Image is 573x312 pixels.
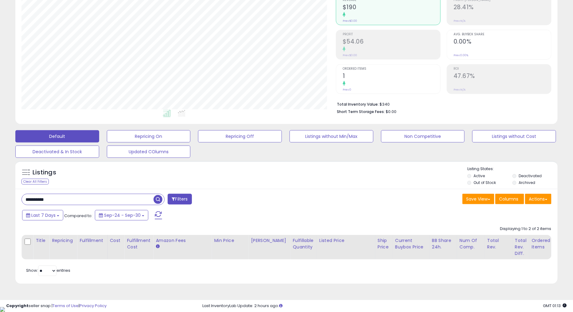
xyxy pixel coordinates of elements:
[454,72,551,81] h2: 47.67%
[52,237,74,244] div: Repricing
[519,180,535,185] label: Archived
[110,237,122,244] div: Cost
[343,88,351,92] small: Prev: 0
[454,67,551,71] span: ROI
[474,173,485,178] label: Active
[31,212,56,218] span: Last 7 Days
[293,237,314,250] div: Fulfillable Quantity
[22,210,63,220] button: Last 7 Days
[519,173,542,178] label: Deactivated
[107,130,191,142] button: Repricing On
[6,303,107,309] div: seller snap | |
[472,130,556,142] button: Listings without Cost
[53,303,79,309] a: Terms of Use
[6,303,29,309] strong: Copyright
[343,19,357,23] small: Prev: $0.00
[168,194,192,205] button: Filters
[532,237,554,250] div: Ordered Items
[127,237,150,250] div: Fulfillment Cost
[343,72,440,81] h2: 1
[487,237,510,250] div: Total Rev.
[515,237,527,257] div: Total Rev. Diff.
[15,130,99,142] button: Default
[474,180,496,185] label: Out of Stock
[395,237,427,250] div: Current Buybox Price
[202,303,567,309] div: Last InventoryLab Update: 2 hours ago.
[343,4,440,12] h2: $190
[454,19,466,23] small: Prev: N/A
[462,194,494,204] button: Save View
[499,196,519,202] span: Columns
[104,212,141,218] span: Sep-24 - Sep-30
[198,130,282,142] button: Repricing Off
[15,146,99,158] button: Deactivated & In Stock
[64,213,92,219] span: Compared to:
[343,67,440,71] span: Ordered Items
[337,102,379,107] b: Total Inventory Value:
[378,237,390,250] div: Ship Price
[290,130,373,142] button: Listings without Min/Max
[460,237,482,250] div: Num of Comp.
[343,33,440,36] span: Profit
[33,168,56,177] h5: Listings
[156,237,209,244] div: Amazon Fees
[500,226,552,232] div: Displaying 1 to 2 of 2 items
[432,237,454,250] div: BB Share 24h.
[214,237,246,244] div: Min Price
[337,109,385,114] b: Short Term Storage Fees:
[343,53,357,57] small: Prev: $0.00
[156,244,159,249] small: Amazon Fees.
[454,88,466,92] small: Prev: N/A
[386,109,396,115] span: $0.00
[454,33,551,36] span: Avg. Buybox Share
[107,146,191,158] button: Updated COlumns
[343,38,440,46] h2: $54.06
[467,166,557,172] p: Listing States:
[454,4,551,12] h2: 28.41%
[543,303,567,309] span: 2025-10-8 01:13 GMT
[337,100,547,107] li: $340
[80,303,107,309] a: Privacy Policy
[251,237,287,244] div: [PERSON_NAME]
[454,38,551,46] h2: 0.00%
[21,179,49,185] div: Clear All Filters
[495,194,524,204] button: Columns
[319,237,372,244] div: Listed Price
[36,237,47,244] div: Title
[95,210,148,220] button: Sep-24 - Sep-30
[525,194,552,204] button: Actions
[454,53,468,57] small: Prev: 0.00%
[80,237,104,244] div: Fulfillment
[381,130,465,142] button: Non Competitive
[26,267,70,273] span: Show: entries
